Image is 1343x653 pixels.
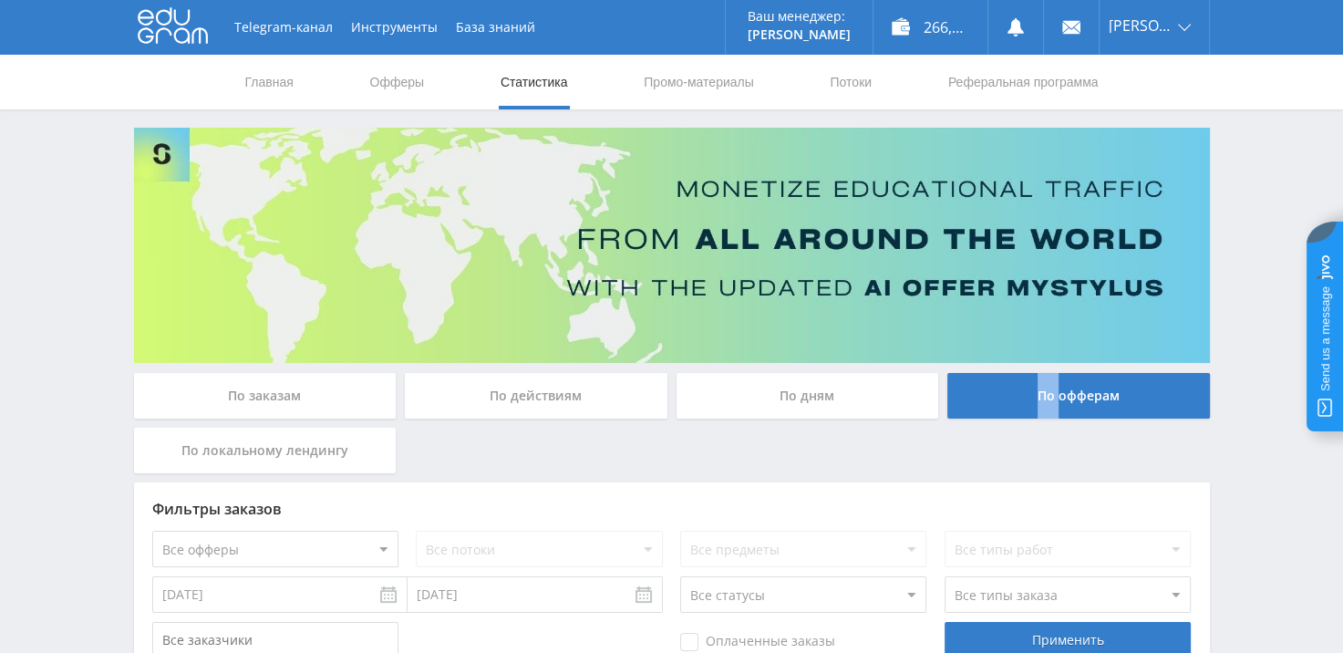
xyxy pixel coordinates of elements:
[748,9,851,24] p: Ваш менеджер:
[243,55,295,109] a: Главная
[828,55,873,109] a: Потоки
[677,373,939,419] div: По дням
[680,633,835,651] span: Оплаченные заказы
[368,55,427,109] a: Офферы
[405,373,667,419] div: По действиям
[748,27,851,42] p: [PERSON_NAME]
[499,55,570,109] a: Статистика
[642,55,755,109] a: Промо-материалы
[1109,18,1173,33] span: [PERSON_NAME]
[946,55,1100,109] a: Реферальная программа
[134,128,1210,363] img: Banner
[152,501,1192,517] div: Фильтры заказов
[134,428,397,473] div: По локальному лендингу
[947,373,1210,419] div: По офферам
[134,373,397,419] div: По заказам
